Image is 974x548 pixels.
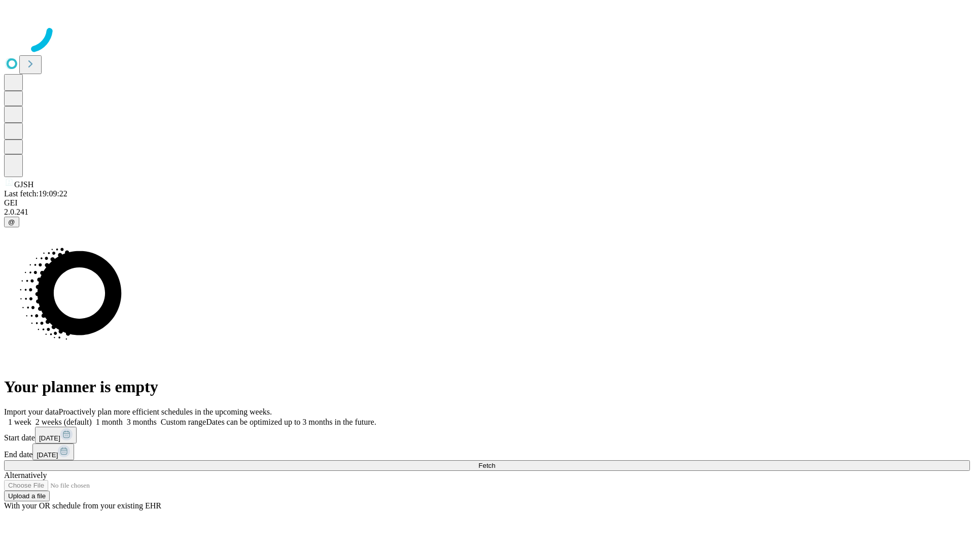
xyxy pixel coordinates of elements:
[4,491,50,501] button: Upload a file
[37,451,58,459] span: [DATE]
[8,218,15,226] span: @
[4,378,970,396] h1: Your planner is empty
[4,443,970,460] div: End date
[4,198,970,208] div: GEI
[478,462,495,469] span: Fetch
[4,471,47,479] span: Alternatively
[4,427,970,443] div: Start date
[4,217,19,227] button: @
[8,418,31,426] span: 1 week
[36,418,92,426] span: 2 weeks (default)
[4,460,970,471] button: Fetch
[35,427,77,443] button: [DATE]
[14,180,33,189] span: GJSH
[4,407,59,416] span: Import your data
[4,189,67,198] span: Last fetch: 19:09:22
[96,418,123,426] span: 1 month
[32,443,74,460] button: [DATE]
[4,501,161,510] span: With your OR schedule from your existing EHR
[206,418,376,426] span: Dates can be optimized up to 3 months in the future.
[39,434,60,442] span: [DATE]
[161,418,206,426] span: Custom range
[59,407,272,416] span: Proactively plan more efficient schedules in the upcoming weeks.
[127,418,157,426] span: 3 months
[4,208,970,217] div: 2.0.241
